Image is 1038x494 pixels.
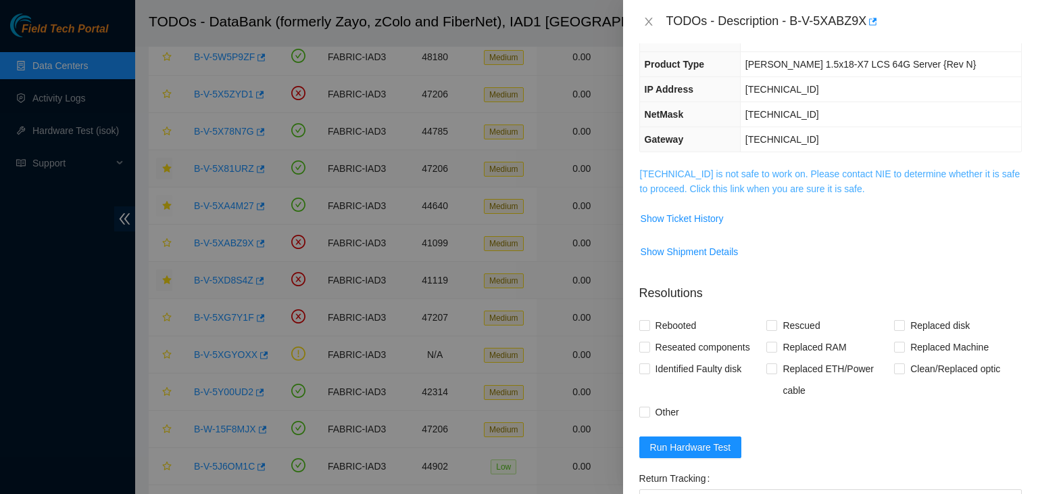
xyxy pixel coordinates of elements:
[905,315,975,336] span: Replaced disk
[640,169,1020,194] a: [TECHNICAL_ID] is not safe to work on. Please contact NIE to determine whether it is safe to proc...
[905,336,994,358] span: Replaced Machine
[650,440,731,455] span: Run Hardware Test
[645,109,684,120] span: NetMask
[745,59,977,70] span: [PERSON_NAME] 1.5x18-X7 LCS 64G Server {Rev N}
[639,16,658,28] button: Close
[645,84,693,95] span: IP Address
[639,273,1022,302] p: Resolutions
[645,59,704,70] span: Product Type
[645,134,684,145] span: Gateway
[777,315,825,336] span: Rescued
[641,244,739,259] span: Show Shipment Details
[777,336,851,358] span: Replaced RAM
[777,358,894,401] span: Replaced ETH/Power cable
[641,211,724,226] span: Show Ticket History
[650,401,685,423] span: Other
[745,84,819,95] span: [TECHNICAL_ID]
[643,16,654,27] span: close
[639,468,716,489] label: Return Tracking
[650,358,747,380] span: Identified Faulty disk
[640,241,739,263] button: Show Shipment Details
[650,315,702,336] span: Rebooted
[650,336,756,358] span: Reseated components
[905,358,1006,380] span: Clean/Replaced optic
[640,208,724,229] button: Show Ticket History
[745,109,819,120] span: [TECHNICAL_ID]
[745,134,819,145] span: [TECHNICAL_ID]
[639,436,742,458] button: Run Hardware Test
[666,11,1022,32] div: TODOs - Description - B-V-5XABZ9X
